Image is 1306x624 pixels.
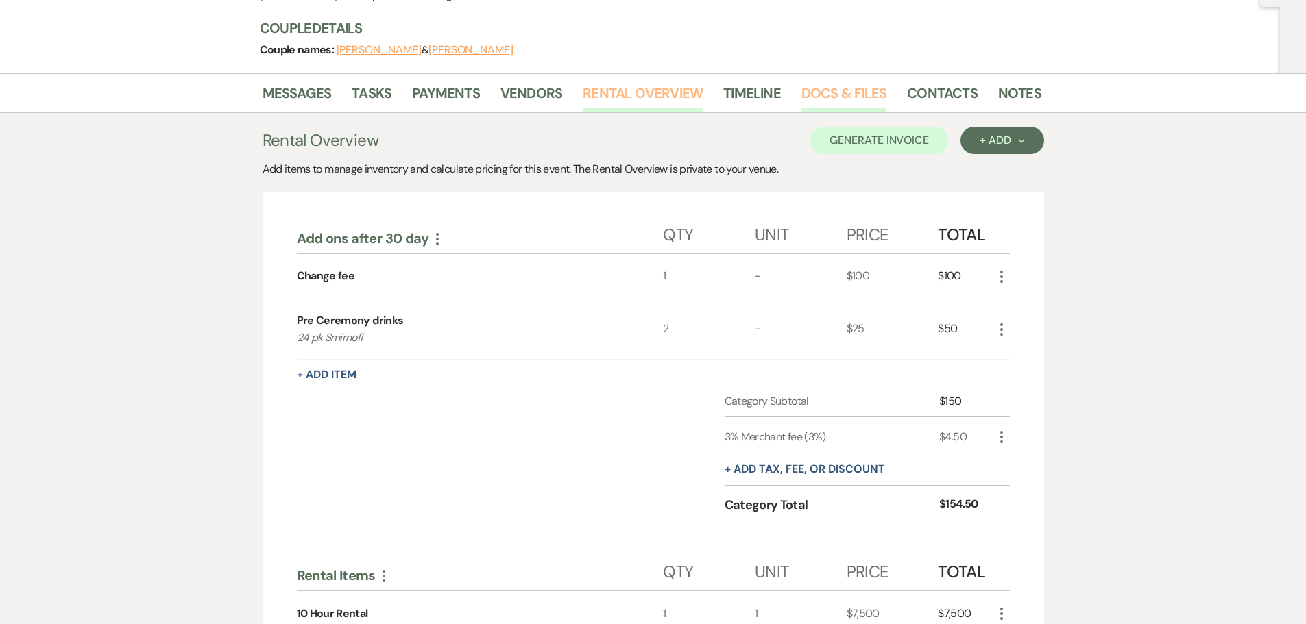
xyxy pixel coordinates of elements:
h3: Rental Overview [263,128,378,153]
div: $150 [939,393,993,410]
div: Add items to manage inventory and calculate pricing for this event. The Rental Overview is privat... [263,161,1044,177]
div: Qty [663,212,755,253]
div: $50 [938,299,993,360]
div: $100 [847,254,939,299]
div: Unit [755,549,847,590]
a: Messages [263,82,332,112]
div: 1 [663,254,755,299]
div: Change fee [297,268,355,284]
button: + Add Item [297,369,356,380]
div: Add ons after 30 day [297,229,664,247]
a: Notes [998,82,1041,112]
div: $25 [847,299,939,360]
div: Qty [663,549,755,590]
a: Timeline [723,82,781,112]
div: 10 Hour Rental [297,606,368,622]
h3: Couple Details [260,18,1028,38]
div: + Add [980,135,1024,146]
button: [PERSON_NAME] [428,45,513,55]
p: 24 pk Smirnoff [297,329,627,347]
div: Category Total [725,496,940,514]
button: Generate Invoice [810,127,948,154]
div: Price [847,212,939,253]
a: Vendors [500,82,562,112]
div: Price [847,549,939,590]
span: & [337,43,513,57]
div: 3% Merchant fee (3%) [725,429,940,445]
button: + Add tax, fee, or discount [725,464,885,475]
a: Payments [412,82,480,112]
div: Rental Items [297,566,664,584]
button: [PERSON_NAME] [337,45,422,55]
div: 2 [663,299,755,360]
button: + Add [960,127,1043,154]
div: Pre Ceremony drinks [297,312,404,329]
div: $154.50 [939,496,993,514]
a: Tasks [352,82,391,112]
div: Unit [755,212,847,253]
div: - [755,299,847,360]
a: Docs & Files [801,82,886,112]
a: Contacts [907,82,978,112]
div: Total [938,212,993,253]
div: $4.50 [939,429,993,445]
span: Couple names: [260,42,337,57]
div: - [755,254,847,299]
a: Rental Overview [583,82,703,112]
div: $100 [938,254,993,299]
div: Category Subtotal [725,393,940,410]
div: Total [938,549,993,590]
